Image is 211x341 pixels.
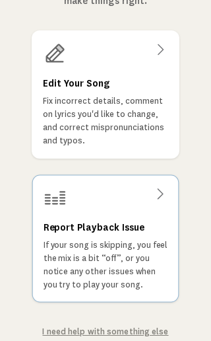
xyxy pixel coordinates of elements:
a: Report Playback IssueIf your song is skipping, you feel the mix is a bit “off”, or you notice any... [32,174,179,303]
a: I need help with something else [42,326,168,337]
p: If your song is skipping, you feel the mix is a bit “off”, or you notice any other issues when yo... [44,239,168,291]
h3: Report Playback Issue [44,220,144,236]
a: Edit Your SongFix incorrect details, comment on lyrics you'd like to change, and correct mispronu... [32,30,179,159]
p: Fix incorrect details, comment on lyrics you'd like to change, and correct mispronunciations and ... [43,95,168,147]
h3: Edit Your Song [43,76,109,92]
